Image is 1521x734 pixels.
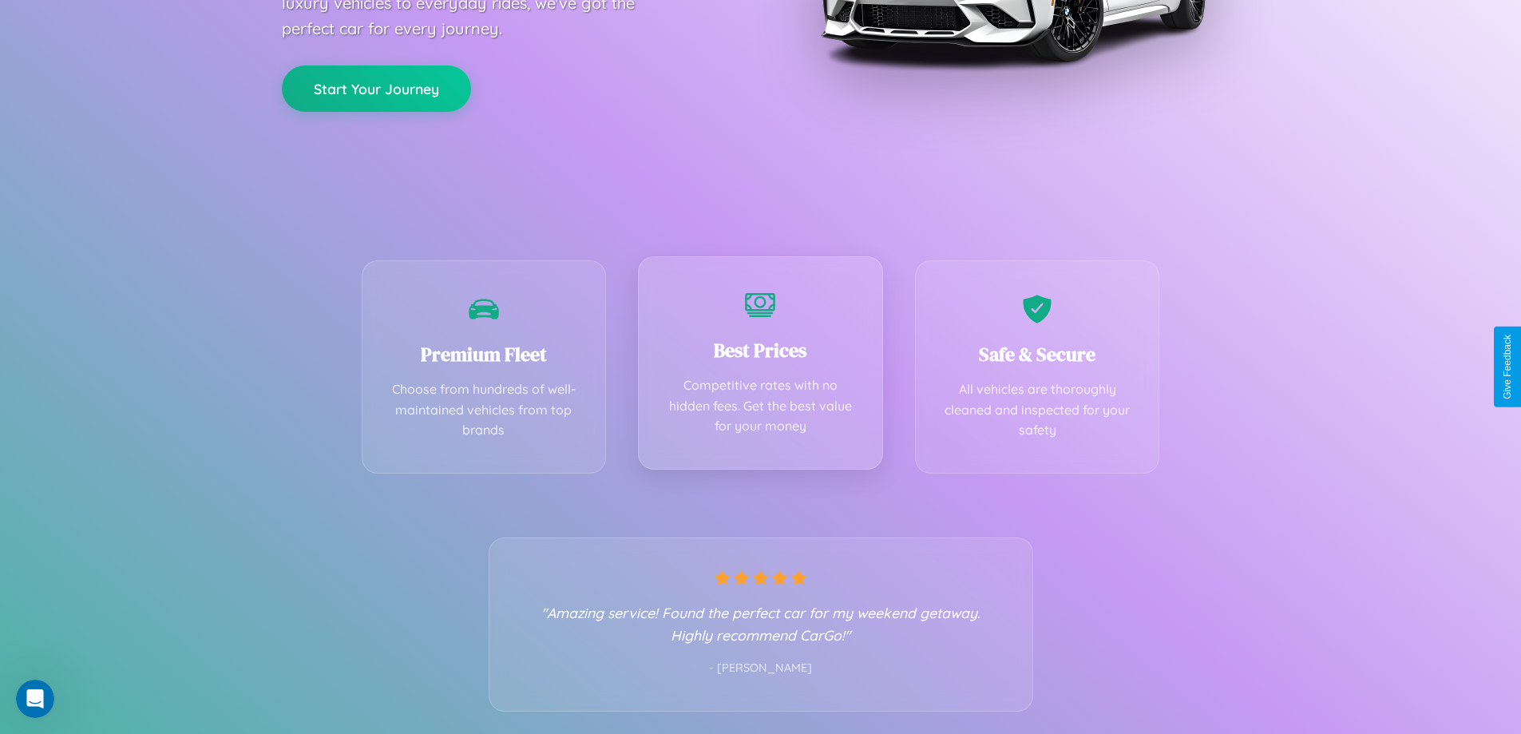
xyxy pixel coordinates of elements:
iframe: Intercom live chat [16,680,54,718]
p: All vehicles are thoroughly cleaned and inspected for your safety [940,379,1135,441]
p: Competitive rates with no hidden fees. Get the best value for your money [663,375,858,437]
div: Give Feedback [1502,335,1513,399]
h3: Safe & Secure [940,341,1135,367]
p: - [PERSON_NAME] [521,658,1000,679]
h3: Premium Fleet [386,341,582,367]
button: Start Your Journey [282,65,471,112]
p: Choose from hundreds of well-maintained vehicles from top brands [386,379,582,441]
h3: Best Prices [663,337,858,363]
p: "Amazing service! Found the perfect car for my weekend getaway. Highly recommend CarGo!" [521,601,1000,646]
